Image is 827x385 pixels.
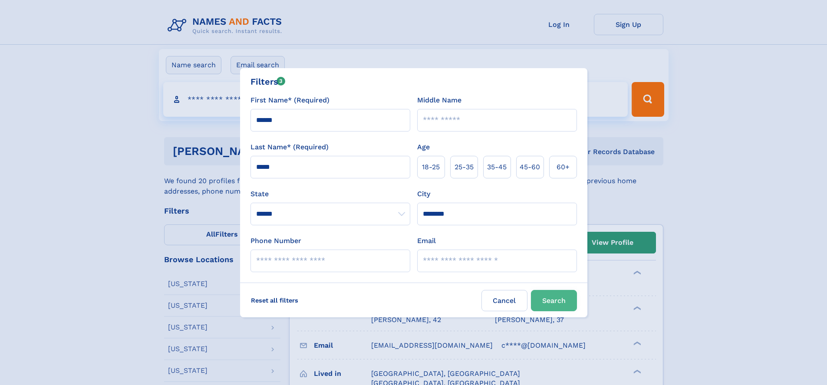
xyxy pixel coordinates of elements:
[417,142,430,152] label: Age
[250,142,329,152] label: Last Name* (Required)
[481,290,527,311] label: Cancel
[250,236,301,246] label: Phone Number
[487,162,507,172] span: 35‑45
[417,236,436,246] label: Email
[250,189,410,199] label: State
[250,95,329,105] label: First Name* (Required)
[557,162,570,172] span: 60+
[250,75,286,88] div: Filters
[417,95,461,105] label: Middle Name
[455,162,474,172] span: 25‑35
[531,290,577,311] button: Search
[520,162,540,172] span: 45‑60
[417,189,430,199] label: City
[245,290,304,311] label: Reset all filters
[422,162,440,172] span: 18‑25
